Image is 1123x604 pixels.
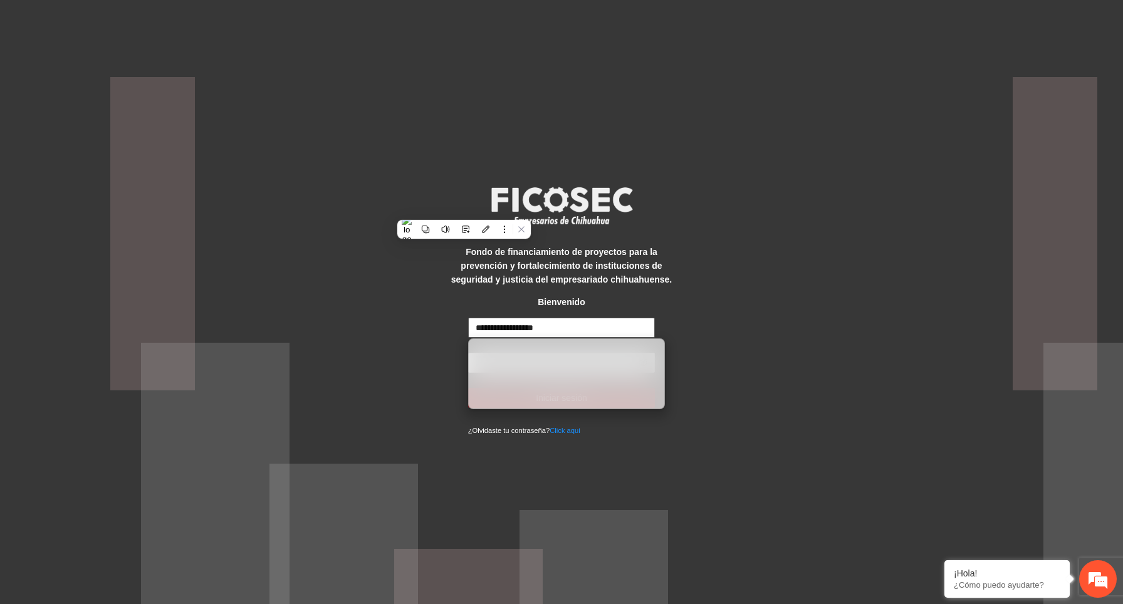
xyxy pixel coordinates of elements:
[954,568,1060,578] div: ¡Hola!
[954,580,1060,590] p: ¿Cómo puedo ayudarte?
[73,167,173,294] span: Estamos en línea.
[206,6,236,36] div: Minimizar ventana de chat en vivo
[451,247,672,284] strong: Fondo de financiamiento de proyectos para la prevención y fortalecimiento de instituciones de seg...
[65,64,211,80] div: Chatee con nosotros ahora
[538,297,585,307] strong: Bienvenido
[550,427,580,434] a: Click aqui
[483,183,640,229] img: logo
[6,342,239,386] textarea: Escriba su mensaje y pulse “Intro”
[468,427,580,434] small: ¿Olvidaste tu contraseña?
